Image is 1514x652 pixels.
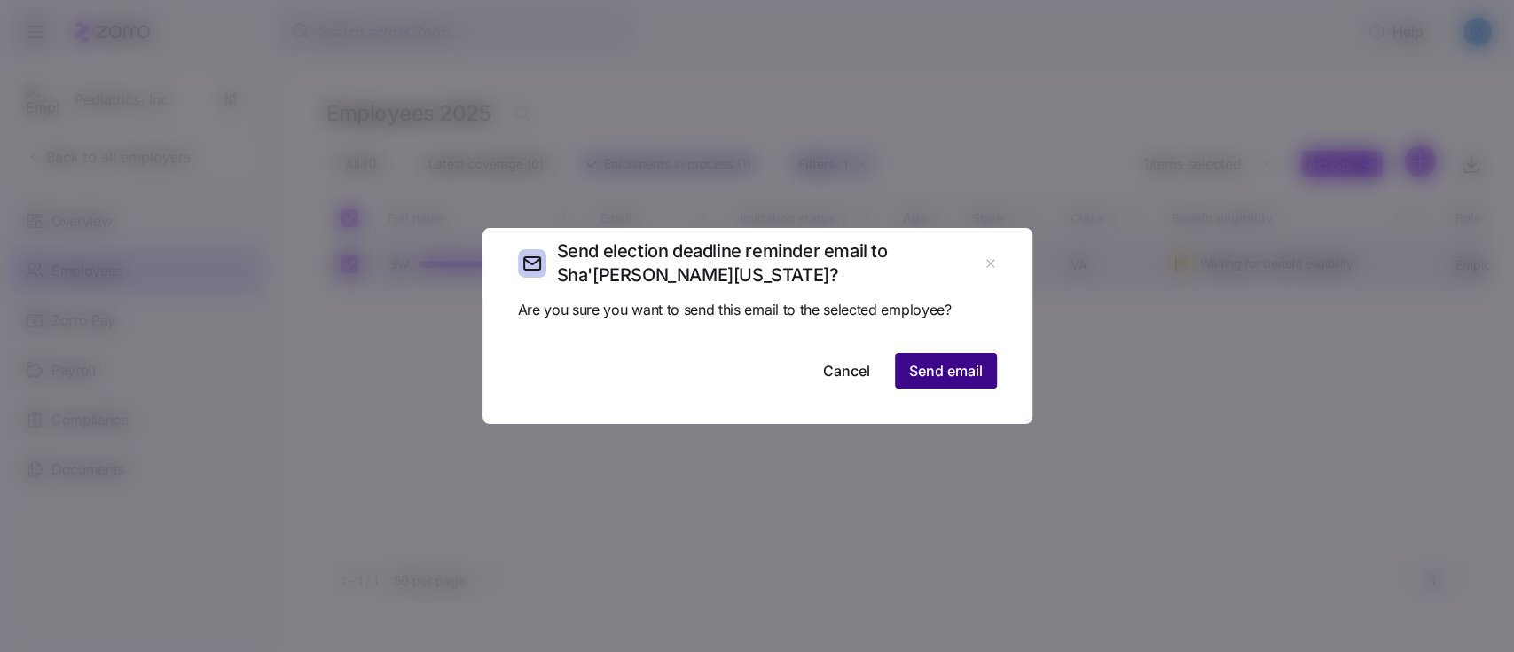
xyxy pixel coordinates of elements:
[809,353,884,389] button: Cancel
[895,353,997,389] button: Send email
[518,299,997,321] span: Are you sure you want to send this email to the selected employee?
[909,360,983,381] span: Send email
[557,240,981,287] h2: Send election deadline reminder email to Sha'[PERSON_NAME][US_STATE]?
[823,360,870,381] span: Cancel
